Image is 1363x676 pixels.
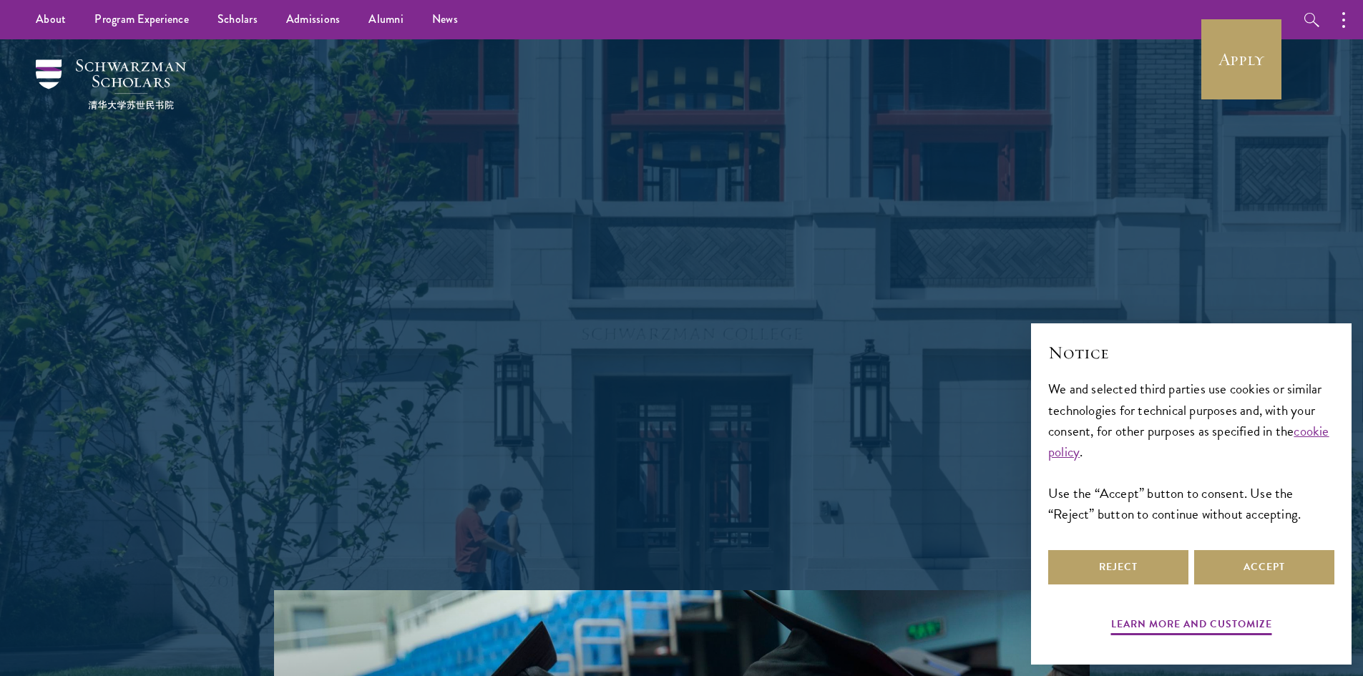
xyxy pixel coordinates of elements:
button: Learn more and customize [1111,615,1272,637]
h2: Notice [1048,341,1334,365]
button: Reject [1048,550,1188,584]
img: Schwarzman Scholars [36,59,186,109]
button: Accept [1194,550,1334,584]
a: cookie policy [1048,421,1329,462]
div: We and selected third parties use cookies or similar technologies for technical purposes and, wit... [1048,378,1334,524]
a: Apply [1201,19,1281,99]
